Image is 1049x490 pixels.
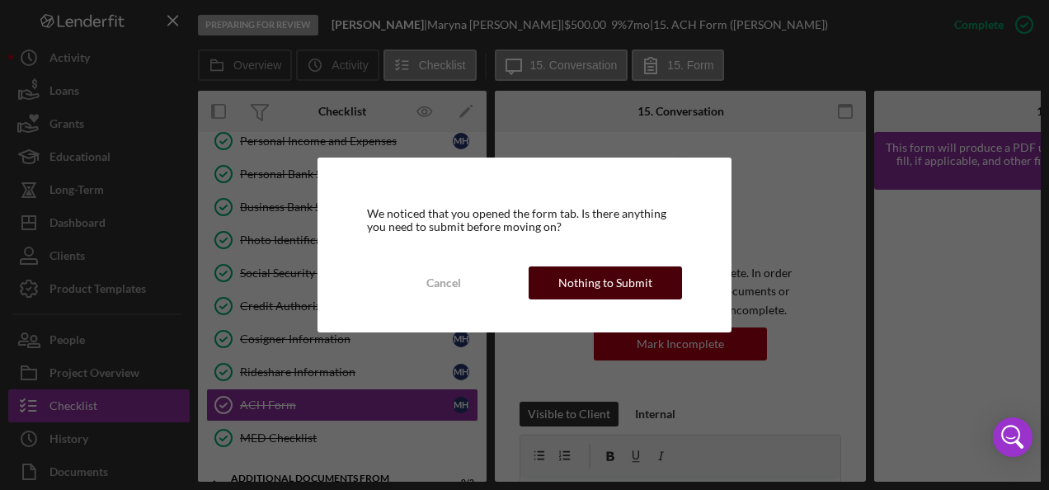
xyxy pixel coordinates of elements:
button: Nothing to Submit [529,266,682,299]
button: Cancel [367,266,520,299]
div: Nothing to Submit [558,266,652,299]
div: Cancel [426,266,461,299]
div: We noticed that you opened the form tab. Is there anything you need to submit before moving on? [367,207,682,233]
div: Open Intercom Messenger [993,417,1033,457]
